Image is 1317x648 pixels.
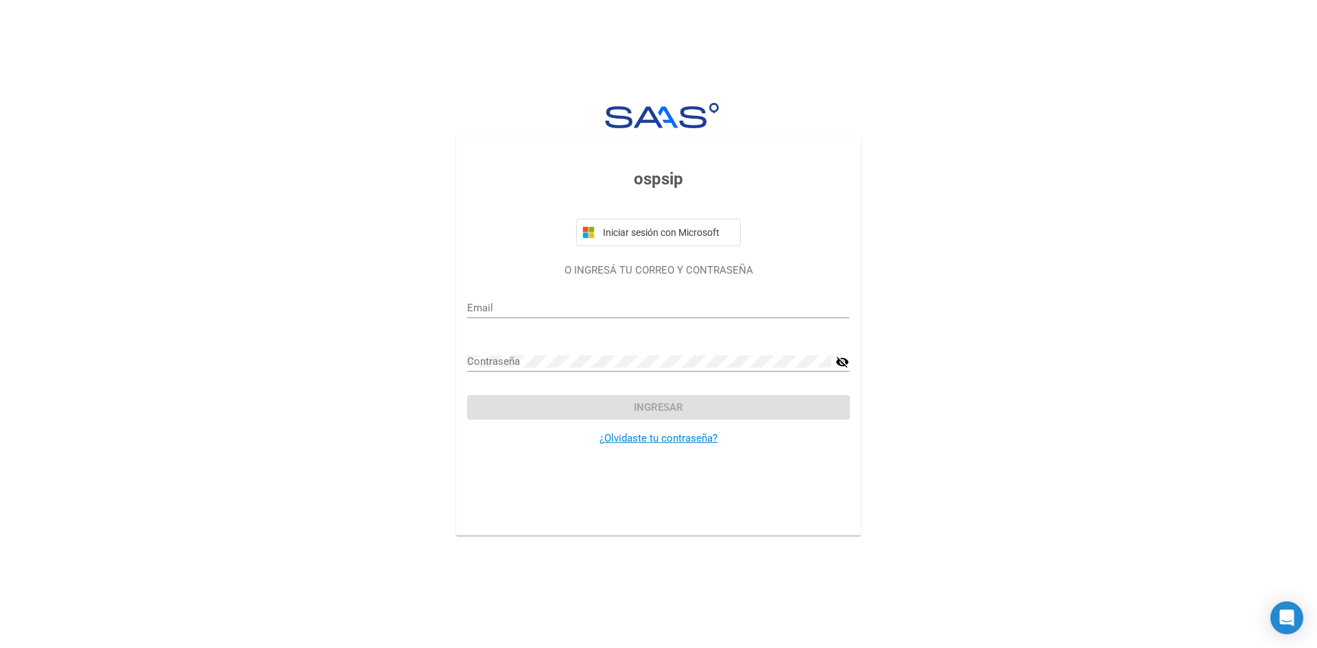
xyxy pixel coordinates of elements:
p: O INGRESÁ TU CORREO Y CONTRASEÑA [467,263,849,278]
span: Iniciar sesión con Microsoft [600,227,735,238]
a: ¿Olvidaste tu contraseña? [600,432,717,444]
button: Iniciar sesión con Microsoft [576,219,741,246]
h3: ospsip [467,167,849,191]
mat-icon: visibility_off [835,354,849,370]
span: Ingresar [634,401,683,413]
button: Ingresar [467,395,849,420]
div: Open Intercom Messenger [1270,601,1303,634]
